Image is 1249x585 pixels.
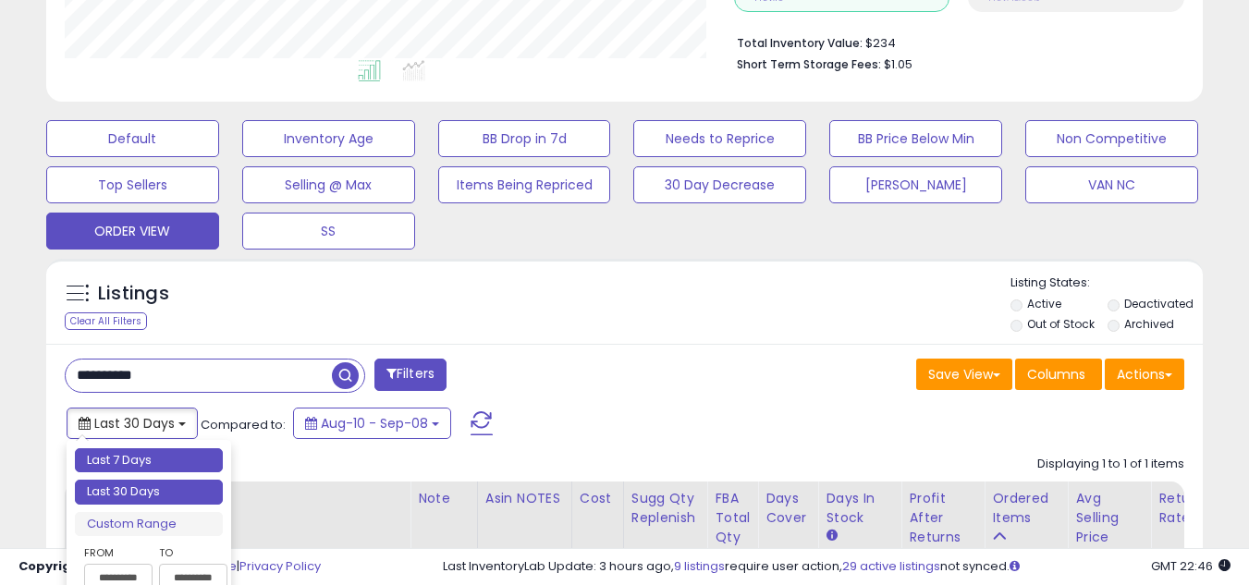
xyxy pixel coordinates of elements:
button: BB Price Below Min [829,120,1002,157]
label: Out of Stock [1027,316,1095,332]
button: Filters [374,359,447,391]
strong: Copyright [18,557,86,575]
button: Items Being Repriced [438,166,611,203]
h5: Listings [98,281,169,307]
label: Deactivated [1124,296,1194,311]
th: CSV column name: cust_attr_1_ Asin NOTES [477,481,571,555]
span: Last 30 Days [94,414,175,433]
li: Last 7 Days [75,448,223,473]
li: $234 [737,30,1170,53]
button: Actions [1105,359,1184,390]
button: [PERSON_NAME] [829,166,1002,203]
div: Days In Stock [826,489,893,528]
b: Short Term Storage Fees: [737,56,881,72]
p: Listing States: [1010,274,1203,292]
span: 2025-10-9 22:46 GMT [1151,557,1231,575]
a: 29 active listings [842,557,940,575]
a: Privacy Policy [239,557,321,575]
span: $1.05 [884,55,912,73]
button: Needs to Reprice [633,120,806,157]
span: Columns [1027,365,1085,384]
button: Inventory Age [242,120,415,157]
div: FBA Total Qty [715,489,750,547]
button: Save View [916,359,1012,390]
small: Days In Stock. [826,528,837,544]
li: Last 30 Days [75,480,223,505]
div: Sugg Qty Replenish [631,489,700,528]
div: Days Cover [765,489,810,528]
div: Clear All Filters [65,312,147,330]
button: Last 30 Days [67,408,198,439]
div: Profit After Returns [909,489,976,547]
label: From [84,543,149,562]
div: Asin NOTES [485,489,564,508]
a: 9 listings [674,557,725,575]
div: Return Rate [1158,489,1226,528]
button: Columns [1015,359,1102,390]
div: seller snap | | [18,558,321,576]
label: Archived [1124,316,1174,332]
button: Top Sellers [46,166,219,203]
div: Title [114,489,402,508]
label: Active [1027,296,1061,311]
b: Total Inventory Value: [737,35,863,51]
button: Aug-10 - Sep-08 [293,408,451,439]
button: VAN NC [1025,166,1198,203]
button: BB Drop in 7d [438,120,611,157]
div: Last InventoryLab Update: 3 hours ago, require user action, not synced. [443,558,1231,576]
label: To [159,543,214,562]
div: Ordered Items [992,489,1059,528]
span: Aug-10 - Sep-08 [321,414,428,433]
button: SS [242,213,415,250]
button: Default [46,120,219,157]
th: Please note that this number is a calculation based on your required days of coverage and your ve... [623,481,707,555]
div: Avg Selling Price [1075,489,1143,547]
button: 30 Day Decrease [633,166,806,203]
li: Custom Range [75,512,223,537]
div: Displaying 1 to 1 of 1 items [1037,456,1184,473]
div: Cost [580,489,616,508]
button: ORDER VIEW [46,213,219,250]
span: Compared to: [201,416,286,433]
button: Selling @ Max [242,166,415,203]
button: Non Competitive [1025,120,1198,157]
div: Note [418,489,470,508]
